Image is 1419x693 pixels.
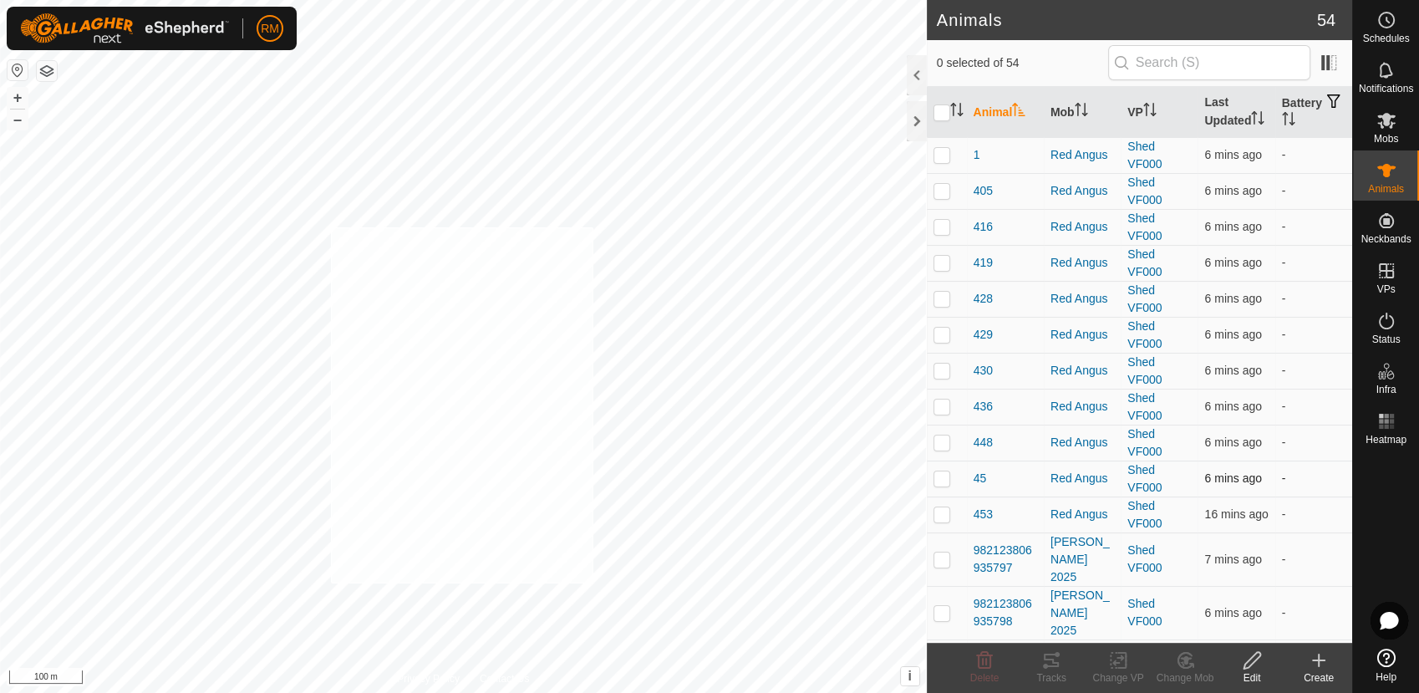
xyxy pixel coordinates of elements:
[1204,364,1261,377] span: 29 Aug 2025, 7:16 am
[1376,385,1396,395] span: Infra
[1275,353,1352,389] td: -
[974,326,993,344] span: 429
[1050,362,1114,380] div: Red Angus
[1050,398,1114,415] div: Red Angus
[8,88,28,108] button: +
[974,290,993,308] span: 428
[1127,176,1162,206] a: Shed VF000
[1371,334,1400,344] span: Status
[974,595,1037,630] span: 982123806935798
[1152,670,1218,685] div: Change Mob
[1317,8,1335,33] span: 54
[1275,425,1352,461] td: -
[8,60,28,80] button: Reset Map
[1275,281,1352,317] td: -
[37,61,57,81] button: Map Layers
[1050,640,1114,693] div: [PERSON_NAME] 2025
[1275,389,1352,425] td: -
[1127,319,1162,350] a: Shed VF000
[1359,84,1413,94] span: Notifications
[1127,283,1162,314] a: Shed VF000
[1218,670,1285,685] div: Edit
[1127,247,1162,278] a: Shed VF000
[1050,182,1114,200] div: Red Angus
[1018,670,1085,685] div: Tracks
[1204,148,1261,161] span: 29 Aug 2025, 7:16 am
[1374,134,1398,144] span: Mobs
[1127,355,1162,386] a: Shed VF000
[1366,435,1406,445] span: Heatmap
[1275,461,1352,497] td: -
[1204,256,1261,269] span: 29 Aug 2025, 7:15 am
[1050,470,1114,487] div: Red Angus
[1075,105,1088,119] p-sorticon: Activate to sort
[974,218,993,236] span: 416
[937,10,1317,30] h2: Animals
[1361,234,1411,244] span: Neckbands
[8,110,28,130] button: –
[1050,254,1114,272] div: Red Angus
[1198,87,1274,138] th: Last Updated
[974,146,980,164] span: 1
[974,362,993,380] span: 430
[1143,105,1157,119] p-sorticon: Activate to sort
[1275,173,1352,209] td: -
[1204,507,1268,521] span: 29 Aug 2025, 7:06 am
[1085,670,1152,685] div: Change VP
[1376,672,1396,682] span: Help
[970,672,999,684] span: Delete
[1050,533,1114,586] div: [PERSON_NAME] 2025
[1050,218,1114,236] div: Red Angus
[1127,391,1162,422] a: Shed VF000
[1204,400,1261,413] span: 29 Aug 2025, 7:16 am
[1204,292,1261,305] span: 29 Aug 2025, 7:15 am
[1050,146,1114,164] div: Red Angus
[1044,87,1121,138] th: Mob
[480,671,529,686] a: Contact Us
[908,669,911,683] span: i
[1204,220,1261,233] span: 29 Aug 2025, 7:16 am
[1275,209,1352,245] td: -
[901,667,919,685] button: i
[1275,586,1352,639] td: -
[1050,434,1114,451] div: Red Angus
[1127,499,1162,530] a: Shed VF000
[1275,317,1352,353] td: -
[974,506,993,523] span: 453
[1282,115,1295,128] p-sorticon: Activate to sort
[1108,45,1310,80] input: Search (S)
[974,182,993,200] span: 405
[937,54,1108,72] span: 0 selected of 54
[397,671,460,686] a: Privacy Policy
[1204,471,1261,485] span: 29 Aug 2025, 7:16 am
[1275,137,1352,173] td: -
[1127,140,1162,171] a: Shed VF000
[1127,211,1162,242] a: Shed VF000
[1127,543,1162,574] a: Shed VF000
[1251,114,1264,127] p-sorticon: Activate to sort
[974,398,993,415] span: 436
[974,254,993,272] span: 419
[1275,532,1352,586] td: -
[1121,87,1198,138] th: VP
[1050,506,1114,523] div: Red Angus
[1012,105,1025,119] p-sorticon: Activate to sort
[1050,290,1114,308] div: Red Angus
[1275,87,1352,138] th: Battery
[1362,33,1409,43] span: Schedules
[1204,553,1261,566] span: 29 Aug 2025, 7:15 am
[20,13,229,43] img: Gallagher Logo
[1275,497,1352,532] td: -
[974,470,987,487] span: 45
[1376,284,1395,294] span: VPs
[967,87,1044,138] th: Animal
[950,105,964,119] p-sorticon: Activate to sort
[1127,597,1162,628] a: Shed VF000
[1285,670,1352,685] div: Create
[1204,606,1261,619] span: 29 Aug 2025, 7:15 am
[1275,639,1352,693] td: -
[261,20,279,38] span: RM
[974,542,1037,577] span: 982123806935797
[1127,463,1162,494] a: Shed VF000
[1204,328,1261,341] span: 29 Aug 2025, 7:16 am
